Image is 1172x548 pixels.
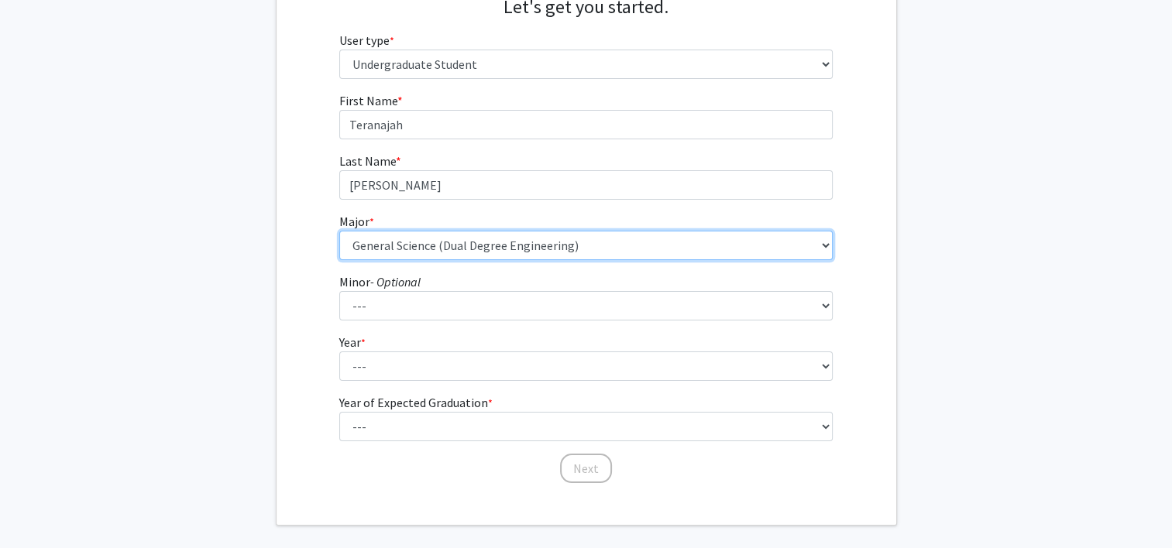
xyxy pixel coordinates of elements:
span: First Name [339,93,397,108]
span: Last Name [339,153,396,169]
label: Major [339,212,374,231]
button: Next [560,454,612,483]
label: Minor [339,272,421,291]
iframe: Chat [12,478,66,536]
i: - Optional [370,274,421,289]
label: User type [339,31,394,50]
label: Year [339,333,366,351]
label: Year of Expected Graduation [339,393,493,412]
